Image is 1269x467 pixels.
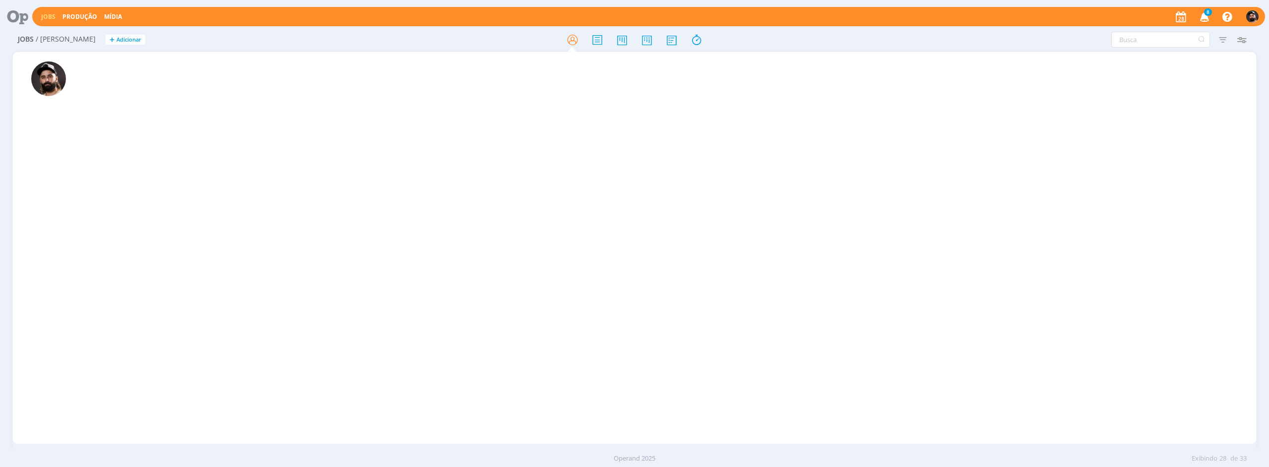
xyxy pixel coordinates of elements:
button: Produção [59,13,100,21]
span: / [PERSON_NAME] [36,35,96,44]
button: Mídia [101,13,125,21]
button: 8 [1194,8,1214,26]
button: Jobs [38,13,58,21]
span: 28 [1219,454,1226,464]
span: Exibindo [1192,454,1217,464]
button: B [1246,8,1259,25]
img: B [31,61,66,96]
span: Adicionar [116,37,141,43]
span: Jobs [18,35,34,44]
span: 8 [1204,8,1212,16]
button: +Adicionar [106,35,145,45]
a: Jobs [41,12,56,21]
span: + [110,35,115,45]
a: Produção [62,12,97,21]
img: B [1246,10,1259,23]
a: Mídia [104,12,122,21]
span: de [1230,454,1238,464]
span: 33 [1240,454,1247,464]
input: Busca [1111,32,1210,48]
